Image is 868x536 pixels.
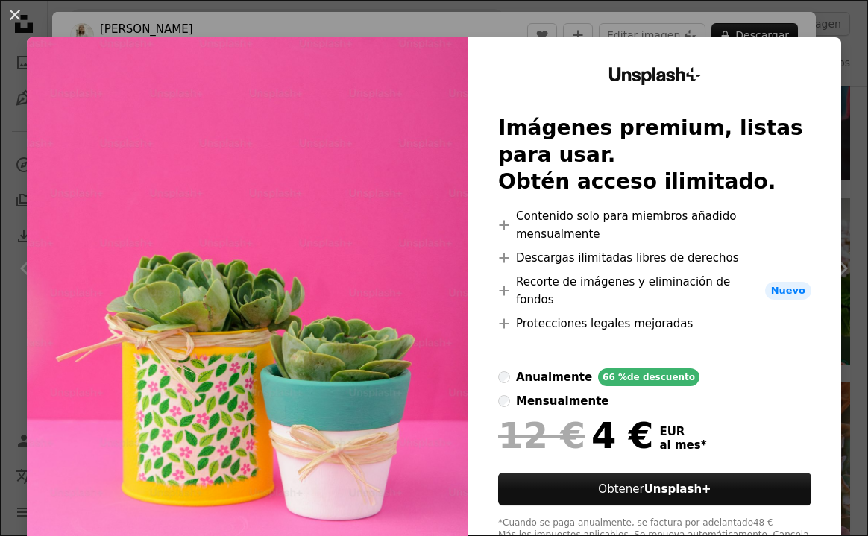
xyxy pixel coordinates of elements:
[498,395,510,407] input: mensualmente
[659,425,706,438] span: EUR
[498,249,811,267] li: Descargas ilimitadas libres de derechos
[498,416,585,455] span: 12 €
[498,473,811,505] button: ObtenerUnsplash+
[498,371,510,383] input: anualmente66 %de descuento
[498,416,653,455] div: 4 €
[498,273,811,309] li: Recorte de imágenes y eliminación de fondos
[498,115,811,195] h2: Imágenes premium, listas para usar. Obtén acceso ilimitado.
[498,315,811,332] li: Protecciones legales mejoradas
[498,207,811,243] li: Contenido solo para miembros añadido mensualmente
[516,368,592,386] div: anualmente
[516,392,608,410] div: mensualmente
[659,438,706,452] span: al mes *
[598,368,699,386] div: 66 % de descuento
[644,482,711,496] strong: Unsplash+
[765,282,811,300] span: Nuevo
